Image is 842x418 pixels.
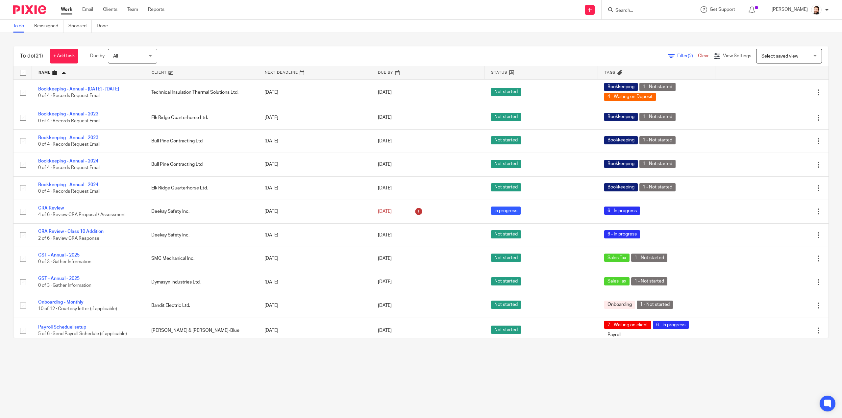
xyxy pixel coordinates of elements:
td: [DATE] [258,79,371,106]
a: Onboarding - Monthly [38,300,84,305]
a: Clients [103,6,117,13]
td: [DATE] [258,200,371,223]
a: CRA Review [38,206,64,210]
span: [DATE] [378,280,392,284]
span: Sales Tax [604,254,630,262]
span: 1 - Not started [639,136,676,144]
span: Not started [491,301,521,309]
td: [DATE] [258,223,371,247]
span: [DATE] [378,233,392,237]
span: [DATE] [378,303,392,308]
a: Bookkeeping - Annual - 2023 [38,135,98,140]
a: Snoozed [68,20,92,33]
td: [DATE] [258,129,371,153]
img: Jayde%20Headshot.jpg [811,5,822,15]
span: Bookkeeping [604,160,638,168]
span: 1 - Not started [631,277,667,285]
a: Done [97,20,113,33]
span: [DATE] [378,115,392,120]
span: 0 of 4 · Records Request Email [38,94,100,98]
span: In progress [491,207,521,215]
td: [PERSON_NAME] & [PERSON_NAME]-Blue [145,317,258,344]
span: Not started [491,277,521,285]
span: Not started [491,183,521,191]
span: [DATE] [378,256,392,261]
span: 6 - In progress [653,321,689,329]
span: 4 - Waiting on Deposit [604,93,656,101]
td: Elk Ridge Quarterhorse Ltd. [145,176,258,200]
img: Pixie [13,5,46,14]
span: 6 - In progress [604,230,640,238]
span: Onboarding [604,301,635,309]
span: Bookkeeping [604,113,638,121]
span: 4 of 6 · Review CRA Proposal / Assessment [38,213,126,217]
span: [DATE] [378,90,392,95]
span: Bookkeeping [604,83,638,91]
td: Deekay Safety Inc. [145,200,258,223]
span: 2 of 6 · Review CRA Response [38,236,99,241]
span: View Settings [723,54,751,58]
span: 1 - Not started [639,83,676,91]
span: 1 - Not started [639,160,676,168]
span: Sales Tax [604,277,630,285]
a: + Add task [50,49,78,63]
span: 10 of 12 · Courtesy letter (if applicable) [38,307,117,311]
span: [DATE] [378,328,392,333]
a: GST - Annual - 2025 [38,276,80,281]
span: (2) [688,54,693,58]
span: [DATE] [378,186,392,190]
span: Not started [491,326,521,334]
span: Tags [605,71,616,74]
a: CRA Review - Class 10 Addition [38,229,104,234]
a: Team [127,6,138,13]
a: Email [82,6,93,13]
span: Not started [491,136,521,144]
td: [DATE] [258,106,371,129]
td: [DATE] [258,247,371,270]
span: 0 of 3 · Gather Information [38,283,91,288]
td: Technical Insulation Thermal Solutions Ltd. [145,79,258,106]
span: 1 - Not started [637,301,673,309]
span: Filter [677,54,698,58]
td: [DATE] [258,270,371,294]
td: Dymasyn Industries Ltd. [145,270,258,294]
td: Bull Pine Contracting Ltd [145,153,258,176]
a: Bookkeeping - Annual - 2023 [38,112,98,116]
td: [DATE] [258,176,371,200]
input: Search [615,8,674,14]
p: Due by [90,53,105,59]
span: Bookkeeping [604,136,638,144]
span: 0 of 4 · Records Request Email [38,142,100,147]
td: [DATE] [258,317,371,344]
span: Get Support [710,7,735,12]
a: Bookkeeping - Annual - 2024 [38,183,98,187]
td: [DATE] [258,294,371,317]
span: 5 of 6 · Send Payroll Schedule (if applicable) [38,332,127,336]
a: Work [61,6,72,13]
span: Not started [491,230,521,238]
h1: To do [20,53,43,60]
span: Not started [491,160,521,168]
span: Select saved view [761,54,798,59]
span: 0 of 4 · Records Request Email [38,189,100,194]
span: [DATE] [378,162,392,167]
span: Not started [491,113,521,121]
td: SMC Mechanical Inc. [145,247,258,270]
span: 7 - Waiting on client [604,321,651,329]
a: Bookkeeping - Annual - [DATE] - [DATE] [38,87,119,91]
span: 0 of 4 · Records Request Email [38,119,100,123]
td: Bull Pine Contracting Ltd [145,129,258,153]
span: 0 of 3 · Gather Information [38,259,91,264]
span: 1 - Not started [639,113,676,121]
a: To do [13,20,29,33]
span: Not started [491,254,521,262]
span: (21) [34,53,43,59]
p: [PERSON_NAME] [772,6,808,13]
span: 6 - In progress [604,207,640,215]
span: [DATE] [378,209,392,214]
span: [DATE] [378,139,392,143]
td: [DATE] [258,153,371,176]
a: Payroll Scheduel setup [38,325,86,330]
a: Reassigned [34,20,63,33]
span: 0 of 4 · Records Request Email [38,166,100,170]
